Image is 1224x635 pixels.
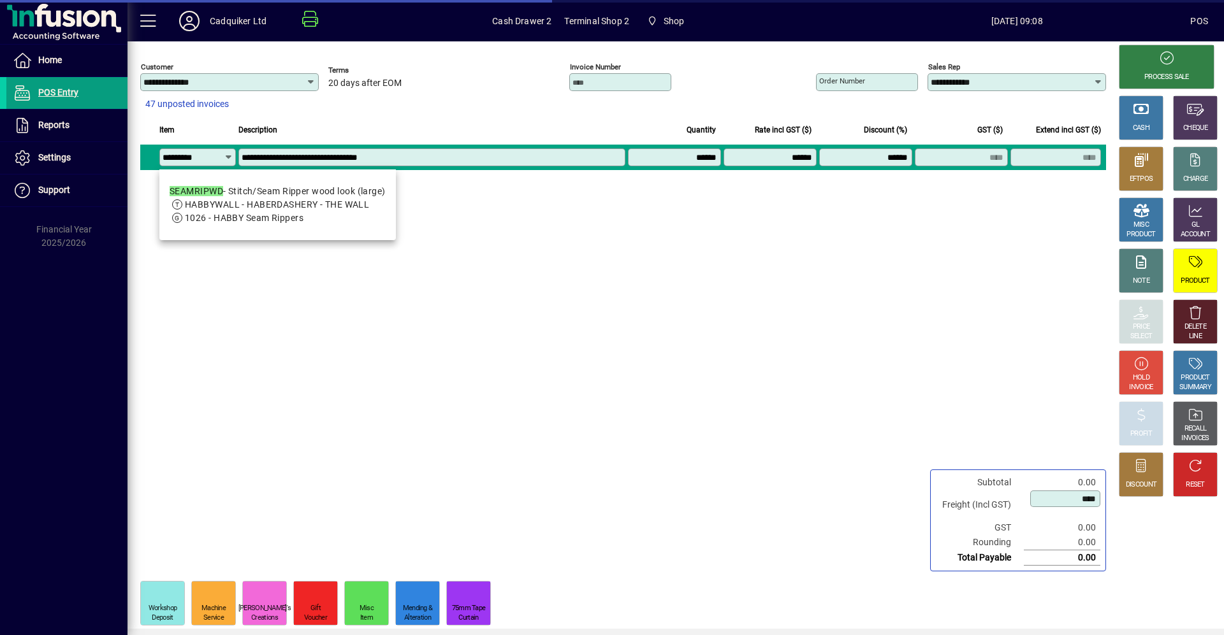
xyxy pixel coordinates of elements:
[1024,520,1100,535] td: 0.00
[1126,480,1156,490] div: DISCOUNT
[328,78,402,89] span: 20 days after EOM
[977,123,1003,137] span: GST ($)
[201,604,226,613] div: Machine
[1130,429,1152,439] div: PROFIT
[1133,124,1149,133] div: CASH
[149,604,177,613] div: Workshop
[38,185,70,195] span: Support
[159,123,175,137] span: Item
[159,175,396,235] mat-option: SEAMRIPWD - Stitch/Seam Ripper wood look (large)
[1130,175,1153,184] div: EFTPOS
[169,10,210,32] button: Profile
[1179,383,1211,392] div: SUMMARY
[1190,11,1208,31] div: POS
[360,613,373,623] div: Item
[6,175,127,206] a: Support
[170,185,386,198] div: - Stitch/Seam Ripper wood look (large)
[38,120,69,130] span: Reports
[936,520,1024,535] td: GST
[664,11,685,31] span: Shop
[38,87,78,97] span: POS Entry
[1133,220,1149,230] div: MISC
[1186,480,1205,490] div: RESET
[304,613,327,623] div: Voucher
[1181,276,1209,286] div: PRODUCT
[1024,535,1100,550] td: 0.00
[1126,230,1155,239] div: PRODUCT
[403,604,433,613] div: Mending &
[145,97,229,111] span: 47 unposted invoices
[1189,332,1202,341] div: LINE
[1181,230,1210,239] div: ACCOUNT
[1183,124,1207,133] div: CHEQUE
[1183,175,1208,184] div: CHARGE
[1024,475,1100,490] td: 0.00
[210,11,266,31] div: Cadquiker Ltd
[1036,123,1101,137] span: Extend incl GST ($)
[458,613,478,623] div: Curtain
[452,604,486,613] div: 75mm Tape
[38,152,71,162] span: Settings
[1191,220,1200,230] div: GL
[687,123,716,137] span: Quantity
[819,76,865,85] mat-label: Order number
[152,613,173,623] div: Deposit
[936,550,1024,566] td: Total Payable
[6,142,127,174] a: Settings
[360,604,374,613] div: Misc
[6,110,127,141] a: Reports
[141,62,173,71] mat-label: Customer
[755,123,812,137] span: Rate incl GST ($)
[564,11,629,31] span: Terminal Shop 2
[936,535,1024,550] td: Rounding
[328,66,405,75] span: Terms
[251,613,278,623] div: Creations
[1184,424,1207,434] div: RECALL
[1181,373,1209,383] div: PRODUCT
[642,10,689,32] span: Shop
[404,613,431,623] div: Alteration
[1130,332,1153,341] div: SELECT
[38,55,62,65] span: Home
[203,613,224,623] div: Service
[1184,322,1206,332] div: DELETE
[928,62,960,71] mat-label: Sales rep
[843,11,1190,31] span: [DATE] 09:08
[238,123,277,137] span: Description
[1144,73,1189,82] div: PROCESS SALE
[185,199,369,210] span: HABBYWALL - HABERDASHERY - THE WALL
[238,604,291,613] div: [PERSON_NAME]'s
[936,475,1024,490] td: Subtotal
[170,186,223,196] em: SEAMRIPWD
[936,490,1024,520] td: Freight (Incl GST)
[492,11,551,31] span: Cash Drawer 2
[140,93,234,116] button: 47 unposted invoices
[185,213,303,223] span: 1026 - HABBY Seam Rippers
[1024,550,1100,566] td: 0.00
[570,62,621,71] mat-label: Invoice number
[1133,322,1150,332] div: PRICE
[864,123,907,137] span: Discount (%)
[1129,383,1153,392] div: INVOICE
[1181,434,1209,443] div: INVOICES
[310,604,321,613] div: Gift
[1133,373,1149,383] div: HOLD
[6,45,127,76] a: Home
[1133,276,1149,286] div: NOTE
